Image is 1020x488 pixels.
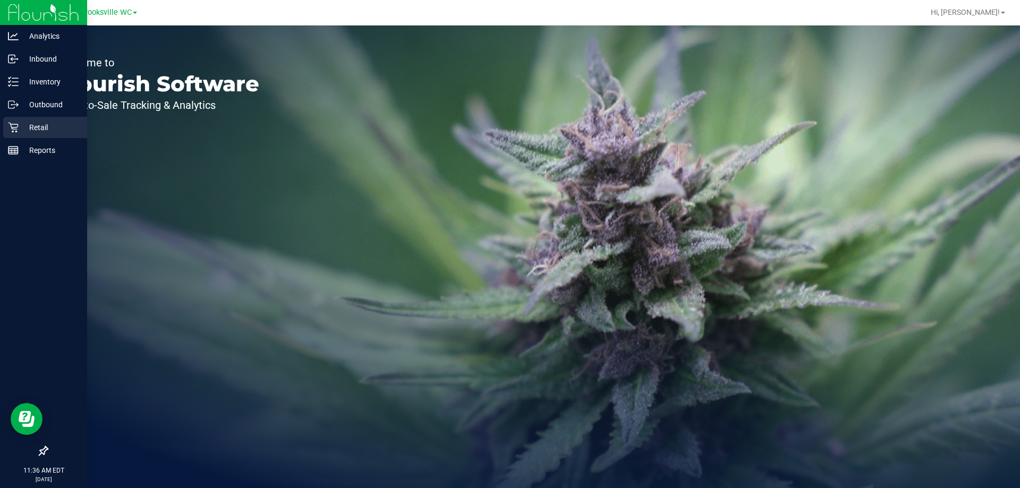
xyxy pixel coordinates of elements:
[8,54,19,64] inline-svg: Inbound
[8,145,19,156] inline-svg: Reports
[8,76,19,87] inline-svg: Inventory
[19,30,82,42] p: Analytics
[19,121,82,134] p: Retail
[19,75,82,88] p: Inventory
[80,8,132,17] span: Brooksville WC
[5,475,82,483] p: [DATE]
[57,73,259,95] p: Flourish Software
[8,122,19,133] inline-svg: Retail
[8,99,19,110] inline-svg: Outbound
[19,144,82,157] p: Reports
[8,31,19,41] inline-svg: Analytics
[19,98,82,111] p: Outbound
[19,53,82,65] p: Inbound
[57,57,259,68] p: Welcome to
[57,100,259,110] p: Seed-to-Sale Tracking & Analytics
[931,8,1000,16] span: Hi, [PERSON_NAME]!
[5,466,82,475] p: 11:36 AM EDT
[11,403,42,435] iframe: Resource center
